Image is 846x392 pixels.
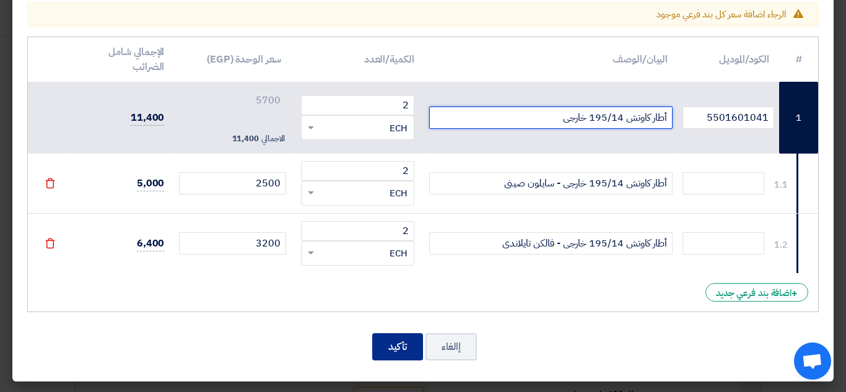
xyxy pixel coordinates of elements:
[301,161,414,181] input: Price in EGP
[131,110,164,126] span: 11,400
[779,37,818,82] th: #
[779,82,818,154] td: 1
[774,238,788,251] div: 1.2
[390,246,408,261] span: ECH
[137,176,165,191] span: 5,000
[301,95,414,115] input: Price in EGP
[429,107,673,129] input: أضف وصف البند
[794,342,831,380] div: Open chat
[67,37,174,82] th: الإجمالي شامل الضرائب
[678,37,779,82] th: الكود/الموديل
[705,283,808,302] div: اضافة بند فرعي جديد
[232,133,259,145] span: 11,400
[174,37,291,82] th: سعر الوحدة (EGP)
[301,221,414,241] input: Price in EGP
[656,7,786,21] span: الرجاء اضافة سعر كل بند فرعي موجود
[774,178,788,191] div: 1.1
[291,37,424,82] th: الكمية/العدد
[137,236,165,251] span: 6,400
[791,286,798,301] span: +
[390,121,408,136] span: ECH
[424,37,678,82] th: البيان/الوصف
[429,232,673,255] input: أضف وصف البند
[372,333,423,360] button: تأكيد
[429,172,673,194] input: أضف وصف البند
[425,333,477,360] button: إالغاء
[390,186,408,201] span: ECH
[261,133,285,145] span: الاجمالي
